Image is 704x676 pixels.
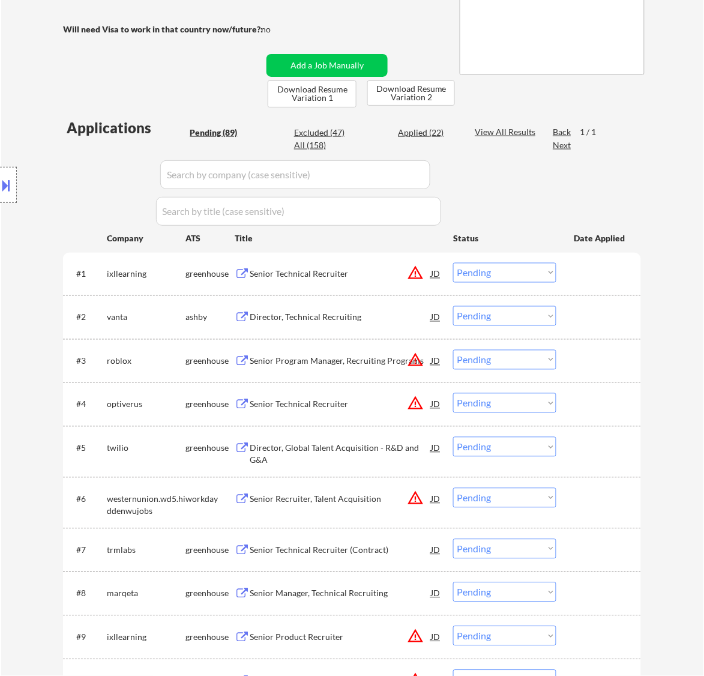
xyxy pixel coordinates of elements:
[553,126,572,138] div: Back
[107,545,185,557] div: trmlabs
[553,139,572,151] div: Next
[76,355,97,367] div: #3
[294,127,354,139] div: Excluded (47)
[235,232,442,244] div: Title
[107,493,185,517] div: westernunion.wd5.hiddenwujobs
[76,312,97,324] div: #2
[76,493,97,505] div: #6
[261,23,295,35] div: no
[185,442,235,454] div: greenhouse
[407,490,424,507] button: warning_amber
[250,632,431,644] div: Senior Product Recruiter
[398,127,458,139] div: Applied (22)
[156,197,441,226] input: Search by title (case sensitive)
[185,312,235,324] div: ashby
[185,632,235,644] div: greenhouse
[250,442,431,466] div: Director, Global Talent Acquisition - R&D and G&A
[430,350,442,372] div: JD
[250,545,431,557] div: Senior Technical Recruiter (Contract)
[185,355,235,367] div: greenhouse
[407,628,424,645] button: warning_amber
[76,588,97,600] div: #8
[107,442,185,454] div: twilio
[430,393,442,415] div: JD
[475,126,539,138] div: View All Results
[160,160,430,189] input: Search by company (case sensitive)
[250,312,431,324] div: Director, Technical Recruiting
[407,265,424,282] button: warning_amber
[76,545,97,557] div: #7
[430,582,442,604] div: JD
[367,80,455,106] button: Download Resume Variation 2
[430,306,442,328] div: JD
[268,80,357,107] button: Download Resume Variation 1
[190,127,250,139] div: Pending (89)
[574,232,627,244] div: Date Applied
[407,352,424,369] button: warning_amber
[250,355,431,367] div: Senior Program Manager, Recruiting Programs
[453,227,556,249] div: Status
[107,588,185,600] div: marqeta
[185,545,235,557] div: greenhouse
[266,54,388,77] button: Add a Job Manually
[294,139,354,151] div: All (158)
[580,126,607,138] div: 1 / 1
[76,399,97,411] div: #4
[185,493,235,505] div: workday
[430,626,442,648] div: JD
[250,493,431,505] div: Senior Recruiter, Talent Acquisition
[250,399,431,411] div: Senior Technical Recruiter
[107,312,185,324] div: vanta
[63,24,263,34] strong: Will need Visa to work in that country now/future?:
[250,588,431,600] div: Senior Manager, Technical Recruiting
[430,539,442,561] div: JD
[107,399,185,411] div: optiverus
[430,488,442,510] div: JD
[185,399,235,411] div: greenhouse
[76,632,97,644] div: #9
[76,442,97,454] div: #5
[430,437,442,459] div: JD
[107,632,185,644] div: ixllearning
[185,588,235,600] div: greenhouse
[430,263,442,285] div: JD
[250,268,431,280] div: Senior Technical Recruiter
[107,355,185,367] div: roblox
[407,395,424,412] button: warning_amber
